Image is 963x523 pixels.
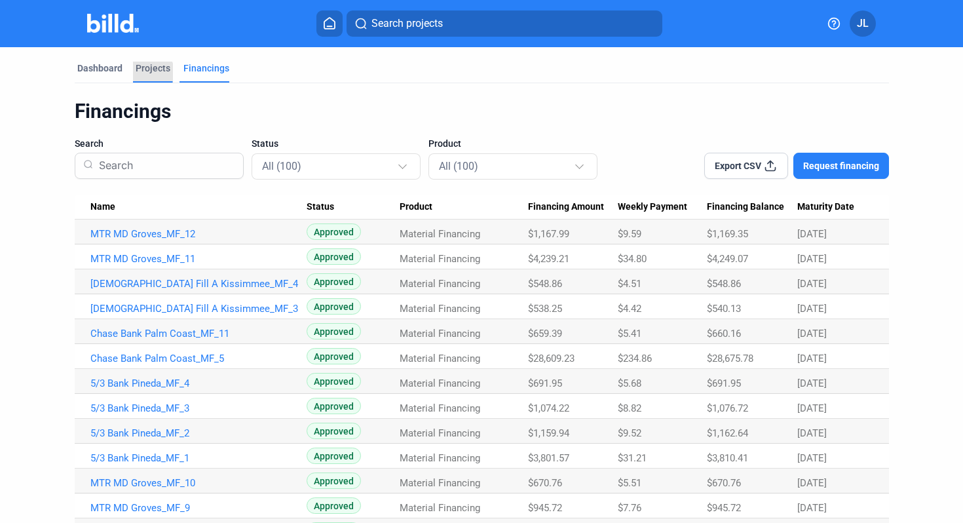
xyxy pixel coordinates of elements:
[707,253,748,265] span: $4,249.07
[307,201,400,213] div: Status
[90,353,307,364] a: Chase Bank Palm Coast_MF_5
[528,402,569,414] span: $1,074.22
[850,10,876,37] button: JL
[307,398,361,414] span: Approved
[400,201,528,213] div: Product
[90,427,307,439] a: 5/3 Bank Pineda_MF_2
[803,159,879,172] span: Request financing
[707,402,748,414] span: $1,076.72
[707,228,748,240] span: $1,169.35
[707,378,741,389] span: $691.95
[707,452,748,464] span: $3,810.41
[797,253,827,265] span: [DATE]
[262,160,301,172] mat-select-trigger: All (100)
[400,502,480,514] span: Material Financing
[707,353,753,364] span: $28,675.78
[90,328,307,339] a: Chase Bank Palm Coast_MF_11
[797,328,827,339] span: [DATE]
[707,201,797,213] div: Financing Balance
[797,201,873,213] div: Maturity Date
[618,452,647,464] span: $31.21
[618,427,641,439] span: $9.52
[797,228,827,240] span: [DATE]
[400,402,480,414] span: Material Financing
[618,303,641,315] span: $4.42
[707,477,741,489] span: $670.76
[618,253,647,265] span: $34.80
[528,502,562,514] span: $945.72
[793,153,889,179] button: Request financing
[618,402,641,414] span: $8.82
[528,427,569,439] span: $1,159.94
[797,427,827,439] span: [DATE]
[707,427,748,439] span: $1,162.64
[428,137,461,150] span: Product
[400,477,480,489] span: Material Financing
[439,160,478,172] mat-select-trigger: All (100)
[707,502,741,514] span: $945.72
[252,137,278,150] span: Status
[618,228,641,240] span: $9.59
[528,201,604,213] span: Financing Amount
[618,201,707,213] div: Weekly Payment
[307,348,361,364] span: Approved
[704,153,788,179] button: Export CSV
[90,253,307,265] a: MTR MD Groves_MF_11
[307,497,361,514] span: Approved
[618,353,652,364] span: $234.86
[528,253,569,265] span: $4,239.21
[90,278,307,290] a: [DEMOGRAPHIC_DATA] Fill A Kissimmee_MF_4
[618,278,641,290] span: $4.51
[797,353,827,364] span: [DATE]
[75,99,889,124] div: Financings
[136,62,170,75] div: Projects
[618,477,641,489] span: $5.51
[528,228,569,240] span: $1,167.99
[857,16,869,31] span: JL
[797,402,827,414] span: [DATE]
[400,303,480,315] span: Material Financing
[400,378,480,389] span: Material Financing
[715,159,761,172] span: Export CSV
[90,502,307,514] a: MTR MD Groves_MF_9
[371,16,443,31] span: Search projects
[400,353,480,364] span: Material Financing
[618,201,687,213] span: Weekly Payment
[618,378,641,389] span: $5.68
[307,448,361,464] span: Approved
[618,328,641,339] span: $5.41
[90,402,307,414] a: 5/3 Bank Pineda_MF_3
[797,452,827,464] span: [DATE]
[528,278,562,290] span: $548.86
[400,427,480,439] span: Material Financing
[307,423,361,439] span: Approved
[400,228,480,240] span: Material Financing
[87,14,139,33] img: Billd Company Logo
[707,278,741,290] span: $548.86
[528,303,562,315] span: $538.25
[797,477,827,489] span: [DATE]
[528,378,562,389] span: $691.95
[77,62,123,75] div: Dashboard
[307,223,361,240] span: Approved
[90,201,307,213] div: Name
[400,452,480,464] span: Material Financing
[528,201,618,213] div: Financing Amount
[528,328,562,339] span: $659.39
[307,201,334,213] span: Status
[400,201,432,213] span: Product
[307,373,361,389] span: Approved
[307,248,361,265] span: Approved
[347,10,662,37] button: Search projects
[797,303,827,315] span: [DATE]
[528,353,575,364] span: $28,609.23
[307,298,361,315] span: Approved
[400,253,480,265] span: Material Financing
[400,328,480,339] span: Material Financing
[797,502,827,514] span: [DATE]
[400,278,480,290] span: Material Financing
[707,303,741,315] span: $540.13
[94,149,235,183] input: Search
[307,273,361,290] span: Approved
[90,201,115,213] span: Name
